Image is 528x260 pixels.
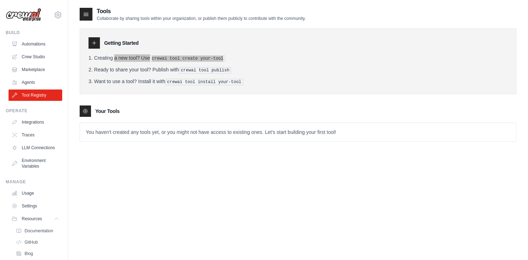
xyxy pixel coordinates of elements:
h3: Getting Started [104,39,139,47]
p: You haven't created any tools yet, or you might not have access to existing ones. Let's start bui... [80,123,516,141]
span: Documentation [25,228,53,234]
a: Agents [9,77,62,88]
li: Ready to share your tool? Publish with [89,66,508,74]
a: Integrations [9,117,62,128]
a: Traces [9,129,62,141]
a: Settings [9,200,62,212]
a: GitHub [13,237,62,247]
a: Marketplace [9,64,62,75]
div: Operate [6,108,62,114]
span: Blog [25,251,33,256]
a: Automations [9,38,62,50]
a: Environment Variables [9,155,62,172]
a: Blog [13,249,62,259]
a: Usage [9,188,62,199]
button: Resources [9,213,62,224]
img: Logo [6,8,41,22]
h3: Your Tools [95,108,119,115]
pre: crewai tool install your-tool [165,79,243,85]
h2: Tools [97,7,306,16]
a: Crew Studio [9,51,62,63]
li: Creating a new tool? Use [89,54,508,62]
pre: crewai tool create your-tool [150,55,225,62]
li: Want to use a tool? Install it with [89,78,508,85]
a: Tool Registry [9,90,62,101]
p: Collaborate by sharing tools within your organization, or publish them publicly to contribute wit... [97,16,306,21]
a: Documentation [13,226,62,236]
pre: crewai tool publish [179,67,231,74]
div: Manage [6,179,62,185]
span: GitHub [25,239,38,245]
div: Build [6,30,62,36]
span: Resources [22,216,42,222]
a: LLM Connections [9,142,62,153]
